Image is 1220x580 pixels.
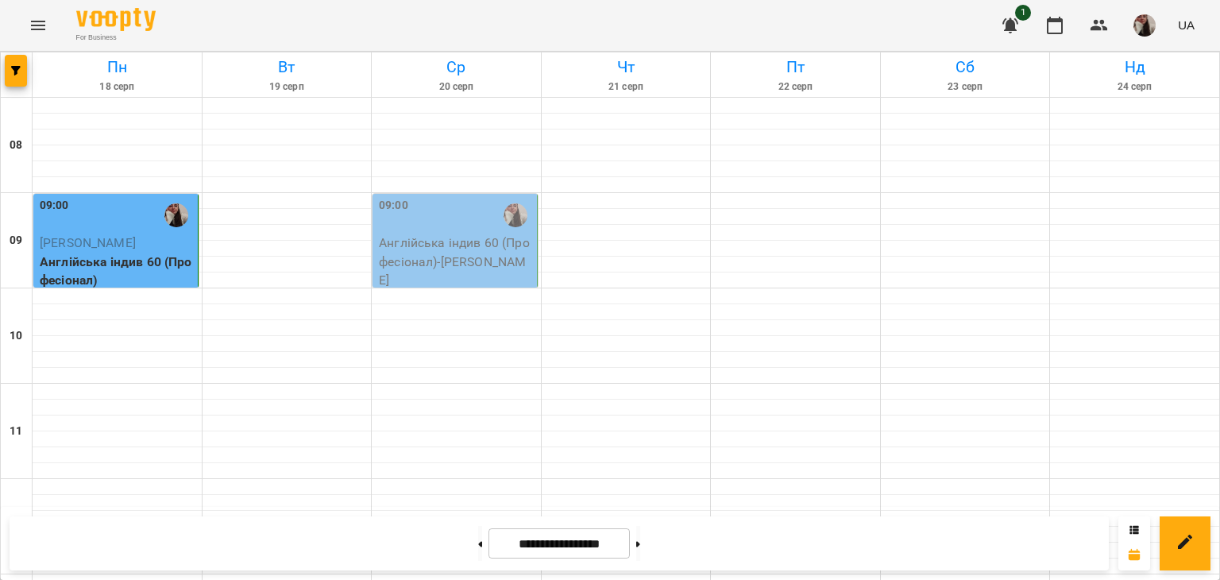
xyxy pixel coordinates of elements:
[205,55,369,79] h6: Вт
[1172,10,1201,40] button: UA
[10,232,22,249] h6: 09
[504,203,527,227] img: Маринич Марія В'ячеславівна
[1178,17,1195,33] span: UA
[713,55,878,79] h6: Пт
[40,197,69,215] label: 09:00
[544,55,708,79] h6: Чт
[76,33,156,43] span: For Business
[883,79,1048,95] h6: 23 серп
[10,327,22,345] h6: 10
[379,234,534,290] p: Англійська індив 60 (Професіонал) - [PERSON_NAME]
[1052,79,1217,95] h6: 24 серп
[1052,55,1217,79] h6: Нд
[205,79,369,95] h6: 19 серп
[713,79,878,95] h6: 22 серп
[10,137,22,154] h6: 08
[164,203,188,227] img: Маринич Марія В'ячеславівна
[35,79,199,95] h6: 18 серп
[374,79,539,95] h6: 20 серп
[10,423,22,440] h6: 11
[35,55,199,79] h6: Пн
[544,79,708,95] h6: 21 серп
[19,6,57,44] button: Menu
[40,235,136,250] span: [PERSON_NAME]
[883,55,1048,79] h6: Сб
[40,253,195,290] p: Англійська індив 60 (Професіонал)
[374,55,539,79] h6: Ср
[379,197,408,215] label: 09:00
[1133,14,1156,37] img: 1f4191d1e6bf4d4653f261dfca641a65.jpg
[76,8,156,31] img: Voopty Logo
[1015,5,1031,21] span: 1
